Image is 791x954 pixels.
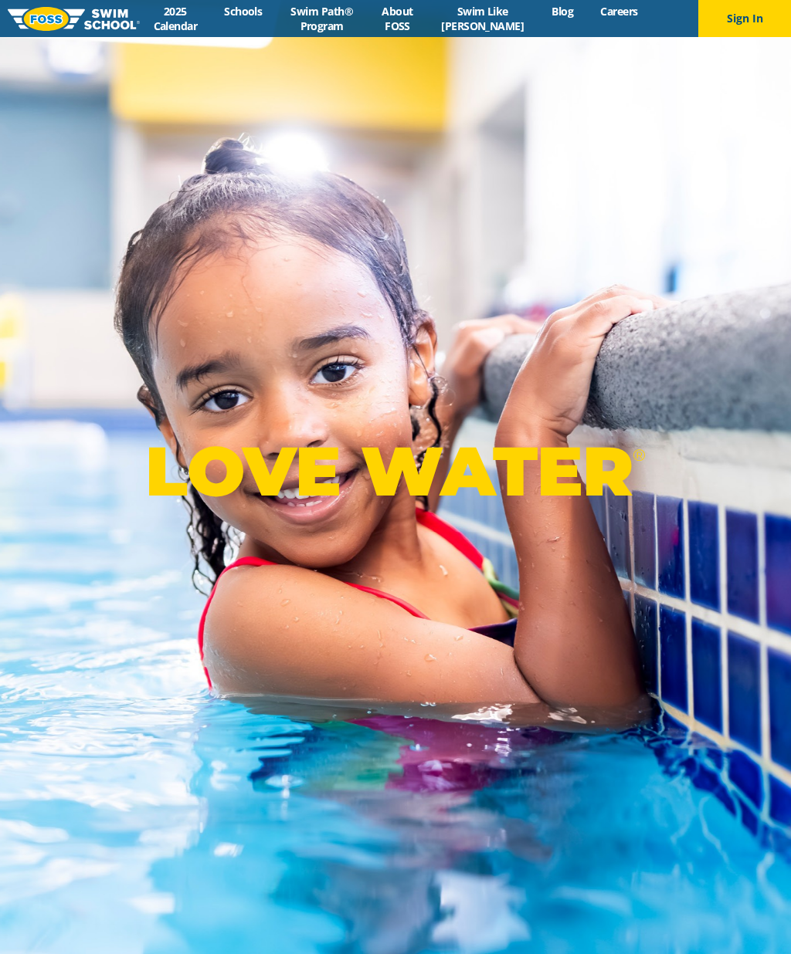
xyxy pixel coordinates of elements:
a: Blog [538,4,587,19]
sup: ® [633,445,645,465]
a: Schools [211,4,276,19]
p: LOVE WATER [145,430,645,513]
img: FOSS Swim School Logo [8,7,140,31]
a: Swim Like [PERSON_NAME] [427,4,538,33]
a: 2025 Calendar [140,4,211,33]
a: Swim Path® Program [276,4,368,33]
a: Careers [587,4,651,19]
a: About FOSS [368,4,426,33]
